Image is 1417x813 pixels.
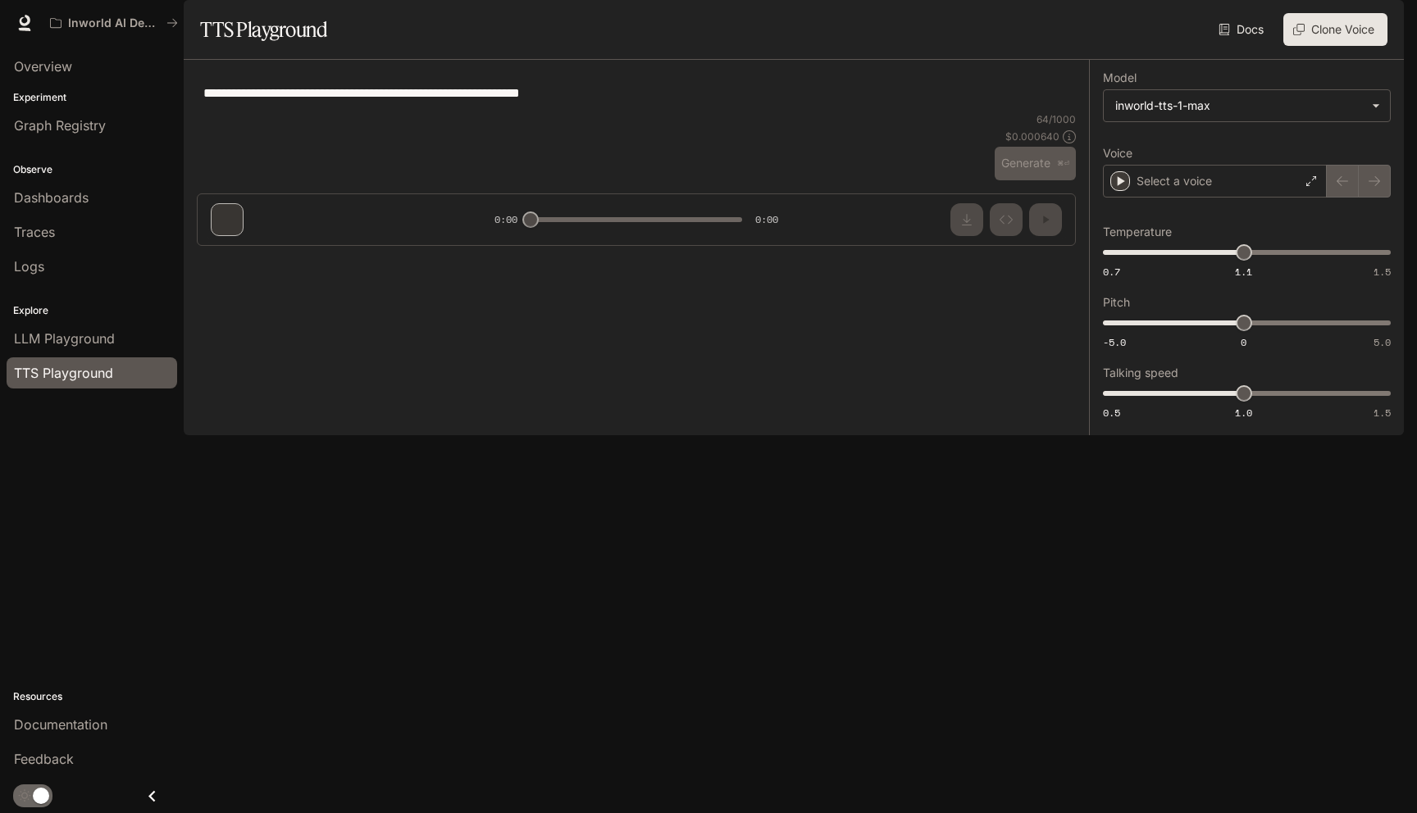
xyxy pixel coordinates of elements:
span: 1.1 [1235,265,1252,279]
p: Model [1103,72,1137,84]
span: 0.5 [1103,406,1120,420]
span: 5.0 [1374,335,1391,349]
span: 1.5 [1374,265,1391,279]
span: -5.0 [1103,335,1126,349]
p: $ 0.000640 [1005,129,1059,143]
p: Temperature [1103,226,1172,238]
span: 1.5 [1374,406,1391,420]
div: inworld-tts-1-max [1115,98,1364,114]
p: Inworld AI Demos [68,16,160,30]
span: 0.7 [1103,265,1120,279]
span: 1.0 [1235,406,1252,420]
button: Clone Voice [1283,13,1387,46]
div: inworld-tts-1-max [1104,90,1390,121]
p: Voice [1103,148,1132,159]
p: Talking speed [1103,367,1178,379]
span: 0 [1241,335,1246,349]
a: Docs [1215,13,1270,46]
p: Pitch [1103,297,1130,308]
p: 64 / 1000 [1037,112,1076,126]
h1: TTS Playground [200,13,327,46]
p: Select a voice [1137,173,1212,189]
button: All workspaces [43,7,185,39]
